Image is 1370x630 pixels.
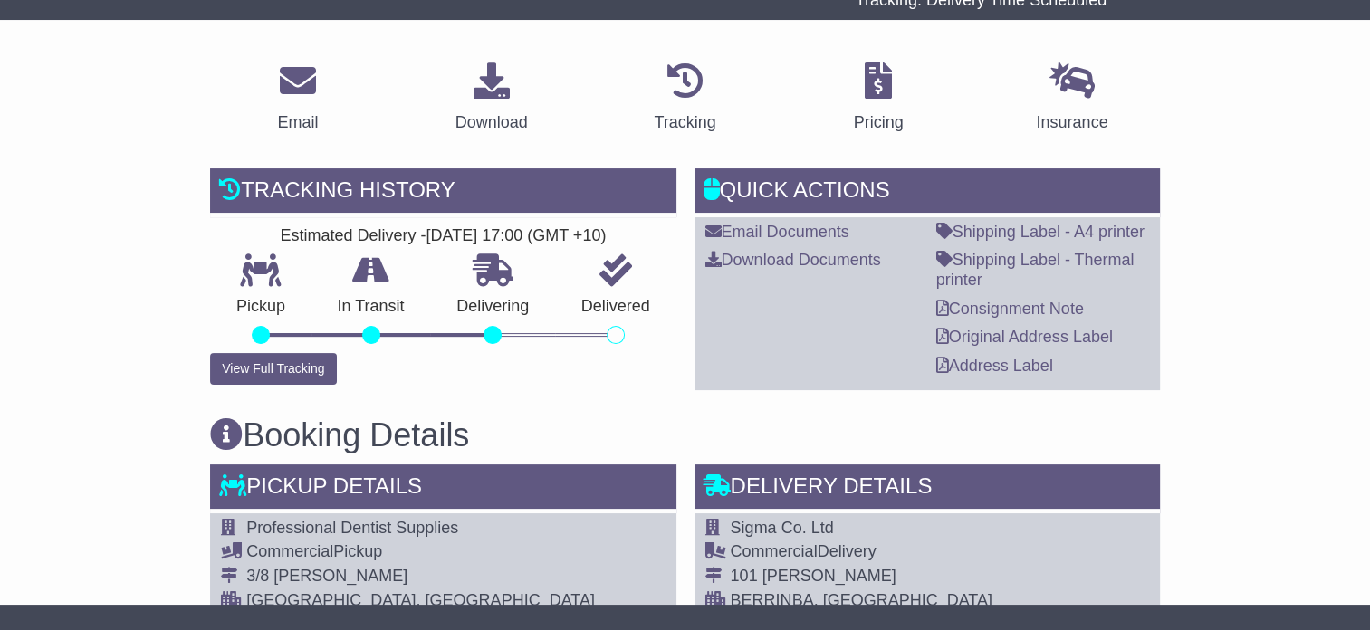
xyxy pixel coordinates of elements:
a: Shipping Label - Thermal printer [936,251,1135,289]
p: Delivering [430,297,555,317]
a: Original Address Label [936,328,1113,346]
a: Email [266,56,331,141]
div: BERRINBA, [GEOGRAPHIC_DATA] [731,591,1007,611]
span: Professional Dentist Supplies [246,519,458,537]
div: Quick Actions [695,168,1160,217]
a: Address Label [936,357,1053,375]
div: [GEOGRAPHIC_DATA], [GEOGRAPHIC_DATA] [246,591,595,611]
a: Shipping Label - A4 printer [936,223,1145,241]
a: Email Documents [705,223,849,241]
div: Delivery Details [695,464,1160,513]
div: 3/8 [PERSON_NAME] [246,567,595,587]
div: Insurance [1036,110,1107,135]
a: Insurance [1024,56,1119,141]
p: Pickup [210,297,311,317]
div: 101 [PERSON_NAME] [731,567,1007,587]
div: Pricing [854,110,904,135]
div: Pickup Details [210,464,675,513]
a: Download [444,56,540,141]
button: View Full Tracking [210,353,336,385]
div: Download [455,110,528,135]
span: Commercial [246,542,333,560]
div: Estimated Delivery - [210,226,675,246]
div: Pickup [246,542,595,562]
span: Sigma Co. Ltd [731,519,834,537]
a: Consignment Note [936,300,1084,318]
div: Tracking history [210,168,675,217]
h3: Booking Details [210,417,1160,453]
div: Email [278,110,319,135]
p: Delivered [555,297,676,317]
span: Commercial [731,542,818,560]
p: In Transit [311,297,431,317]
a: Download Documents [705,251,881,269]
a: Tracking [642,56,727,141]
div: [DATE] 17:00 (GMT +10) [426,226,606,246]
div: Delivery [731,542,1007,562]
a: Pricing [842,56,915,141]
div: Tracking [654,110,715,135]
